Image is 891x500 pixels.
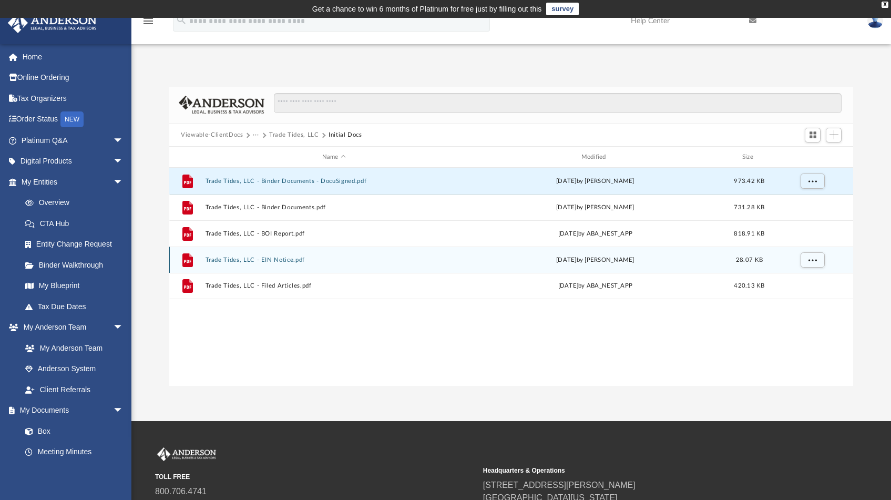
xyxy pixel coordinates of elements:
button: More options [801,174,825,189]
div: close [882,2,888,8]
a: Home [7,46,139,67]
a: Forms Library [15,462,129,483]
a: Binder Walkthrough [15,254,139,275]
div: [DATE] by [PERSON_NAME] [467,256,724,265]
span: arrow_drop_down [113,400,134,422]
a: Meeting Minutes [15,442,134,463]
div: Name [205,152,462,162]
input: Search files and folders [274,93,842,113]
span: arrow_drop_down [113,317,134,339]
a: Platinum Q&Aarrow_drop_down [7,130,139,151]
a: Client Referrals [15,379,134,400]
a: My Blueprint [15,275,134,297]
button: Switch to Grid View [805,128,821,142]
div: [DATE] by ABA_NEST_APP [467,282,724,291]
img: Anderson Advisors Platinum Portal [5,13,100,33]
button: Trade Tides, LLC [269,130,319,140]
div: Get a chance to win 6 months of Platinum for free just by filling out this [312,3,542,15]
a: My Anderson Team [15,338,129,359]
div: NEW [60,111,84,127]
div: Size [729,152,771,162]
span: arrow_drop_down [113,130,134,151]
a: 800.706.4741 [155,487,207,496]
button: Trade Tides, LLC - EIN Notice.pdf [206,257,463,263]
div: [DATE] by [PERSON_NAME] [467,203,724,212]
small: Headquarters & Operations [483,466,804,475]
small: TOLL FREE [155,472,476,482]
div: grid [169,168,853,386]
a: Digital Productsarrow_drop_down [7,151,139,172]
a: Box [15,421,129,442]
span: 420.13 KB [734,283,765,289]
button: Trade Tides, LLC - Binder Documents.pdf [206,204,463,211]
div: Modified [467,152,724,162]
button: Trade Tides, LLC - Binder Documents - DocuSigned.pdf [206,178,463,185]
div: [DATE] by ABA_NEST_APP [467,229,724,239]
a: [STREET_ADDRESS][PERSON_NAME] [483,481,636,489]
img: Anderson Advisors Platinum Portal [155,447,218,461]
i: search [176,14,187,26]
span: 818.91 KB [734,231,765,237]
a: Overview [15,192,139,213]
a: Entity Change Request [15,234,139,255]
button: Trade Tides, LLC - Filed Articles.pdf [206,283,463,290]
button: Add [826,128,842,142]
span: arrow_drop_down [113,151,134,172]
a: CTA Hub [15,213,139,234]
a: survey [546,3,579,15]
i: menu [142,15,155,27]
a: Tax Organizers [7,88,139,109]
span: 973.42 KB [734,178,765,184]
span: arrow_drop_down [113,171,134,193]
a: My Entitiesarrow_drop_down [7,171,139,192]
a: My Anderson Teamarrow_drop_down [7,317,134,338]
a: Tax Due Dates [15,296,139,317]
a: menu [142,20,155,27]
button: ··· [253,130,260,140]
div: [DATE] by [PERSON_NAME] [467,177,724,186]
a: Order StatusNEW [7,109,139,130]
img: User Pic [867,13,883,28]
div: id [174,152,200,162]
a: My Documentsarrow_drop_down [7,400,134,421]
span: 731.28 KB [734,205,765,210]
div: id [775,152,849,162]
button: Initial Docs [329,130,362,140]
a: Online Ordering [7,67,139,88]
button: Viewable-ClientDocs [181,130,243,140]
span: 28.07 KB [736,257,763,263]
button: Trade Tides, LLC - BOI Report.pdf [206,230,463,237]
a: Anderson System [15,359,134,380]
button: More options [801,252,825,268]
